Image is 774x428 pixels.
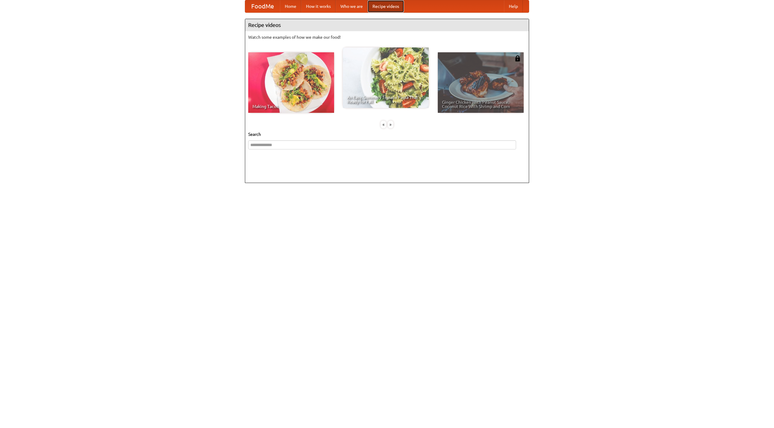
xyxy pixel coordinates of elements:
a: Recipe videos [368,0,404,12]
a: How it works [301,0,336,12]
img: 483408.png [515,55,521,61]
h5: Search [248,131,526,137]
p: Watch some examples of how we make our food! [248,34,526,40]
a: Who we are [336,0,368,12]
span: Making Tacos [252,104,330,109]
span: An Easy, Summery Tomato Pasta That's Ready for Fall [347,95,424,104]
a: FoodMe [245,0,280,12]
a: Making Tacos [248,52,334,113]
a: An Easy, Summery Tomato Pasta That's Ready for Fall [343,47,429,108]
a: Help [504,0,523,12]
h4: Recipe videos [245,19,529,31]
a: Home [280,0,301,12]
div: » [388,121,393,128]
div: « [381,121,386,128]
